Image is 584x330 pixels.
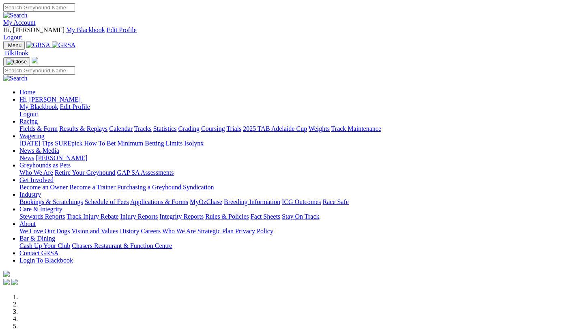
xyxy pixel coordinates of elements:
a: Racing [19,118,38,125]
a: Retire Your Greyhound [55,169,116,176]
span: Hi, [PERSON_NAME] [19,96,81,103]
a: Careers [141,228,161,234]
a: Become an Owner [19,184,68,191]
a: [DATE] Tips [19,140,53,147]
a: 2025 TAB Adelaide Cup [243,125,307,132]
a: [PERSON_NAME] [36,154,87,161]
div: Care & Integrity [19,213,581,220]
img: Close [6,59,27,65]
a: Bar & Dining [19,235,55,242]
img: logo-grsa-white.png [3,271,10,277]
a: Become a Trainer [69,184,116,191]
a: Hi, [PERSON_NAME] [19,96,82,103]
a: News [19,154,34,161]
a: Injury Reports [120,213,158,220]
div: My Account [3,26,581,41]
span: BlkBook [5,50,28,56]
a: Tracks [134,125,152,132]
span: Hi, [PERSON_NAME] [3,26,64,33]
a: Edit Profile [60,103,90,110]
a: Bookings & Scratchings [19,198,83,205]
img: twitter.svg [11,279,18,285]
a: Statistics [153,125,177,132]
a: Calendar [109,125,133,132]
a: Rules & Policies [205,213,249,220]
a: Results & Replays [59,125,107,132]
button: Toggle navigation [3,57,30,66]
a: Trials [226,125,241,132]
a: Home [19,89,35,96]
a: Schedule of Fees [84,198,129,205]
input: Search [3,66,75,75]
a: MyOzChase [190,198,222,205]
a: How To Bet [84,140,116,147]
a: Wagering [19,132,45,139]
img: Search [3,75,28,82]
img: GRSA [26,41,50,49]
img: Search [3,12,28,19]
a: Weights [309,125,330,132]
a: Syndication [183,184,214,191]
div: Wagering [19,140,581,147]
div: Industry [19,198,581,206]
a: Logout [3,34,22,41]
a: Privacy Policy [235,228,273,234]
a: Stewards Reports [19,213,65,220]
img: facebook.svg [3,279,10,285]
a: Purchasing a Greyhound [117,184,181,191]
a: Strategic Plan [198,228,234,234]
a: Vision and Values [71,228,118,234]
a: Isolynx [184,140,204,147]
a: Care & Integrity [19,206,62,213]
a: Cash Up Your Club [19,242,70,249]
div: About [19,228,581,235]
div: Hi, [PERSON_NAME] [19,103,581,118]
img: GRSA [52,41,76,49]
a: Breeding Information [224,198,280,205]
a: SUREpick [55,140,82,147]
span: Menu [8,42,21,48]
div: Get Involved [19,184,581,191]
a: BlkBook [3,50,28,56]
a: Applications & Forms [130,198,188,205]
input: Search [3,3,75,12]
a: My Blackbook [66,26,105,33]
a: Greyhounds as Pets [19,162,71,169]
div: News & Media [19,154,581,162]
a: We Love Our Dogs [19,228,70,234]
a: Integrity Reports [159,213,204,220]
a: My Blackbook [19,103,58,110]
a: Contact GRSA [19,250,58,256]
a: Chasers Restaurant & Function Centre [72,242,172,249]
a: Edit Profile [107,26,137,33]
a: Get Involved [19,176,54,183]
a: Stay On Track [282,213,319,220]
a: Fields & Form [19,125,58,132]
a: Track Maintenance [331,125,381,132]
a: History [120,228,139,234]
button: Toggle navigation [3,41,25,50]
a: Grading [178,125,200,132]
a: Track Injury Rebate [67,213,118,220]
img: logo-grsa-white.png [32,57,38,63]
a: Coursing [201,125,225,132]
a: News & Media [19,147,59,154]
div: Bar & Dining [19,242,581,250]
a: Who We Are [19,169,53,176]
a: GAP SA Assessments [117,169,174,176]
a: Minimum Betting Limits [117,140,182,147]
a: Fact Sheets [251,213,280,220]
a: ICG Outcomes [282,198,321,205]
div: Greyhounds as Pets [19,169,581,176]
a: Logout [19,111,38,117]
a: About [19,220,36,227]
a: My Account [3,19,36,26]
a: Who We Are [162,228,196,234]
a: Login To Blackbook [19,257,73,264]
div: Racing [19,125,581,132]
a: Race Safe [322,198,348,205]
a: Industry [19,191,41,198]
